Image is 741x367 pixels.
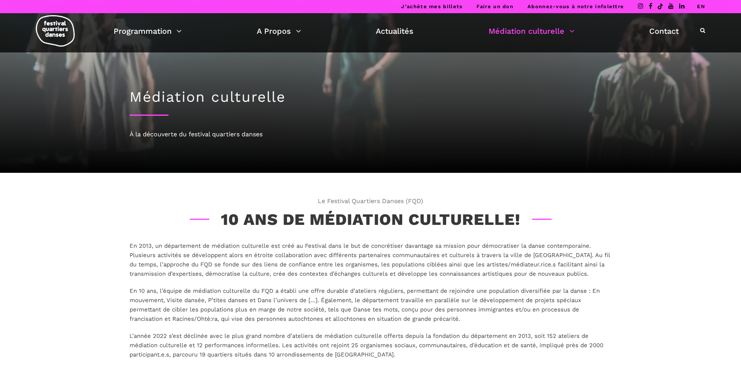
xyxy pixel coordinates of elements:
div: À la découverte du festival quartiers danses [130,129,612,139]
a: Abonnez-vous à notre infolettre [527,3,624,9]
h1: Médiation culturelle [130,89,612,106]
span: Le Festival Quartiers Danses (FQD) [130,196,612,206]
p: L’année 2022 s’est déclinée avec le plus grand nombre d’ateliers de médiation culturelle offerts ... [130,331,612,359]
p: En 2013, un département de médiation culturelle est créé au Festival dans le but de concrétiser d... [130,241,612,278]
a: Contact [649,24,679,38]
a: Programmation [114,24,182,38]
a: Actualités [376,24,413,38]
a: EN [697,3,705,9]
a: J’achète mes billets [401,3,462,9]
p: En 10 ans, l’équipe de médiation culturelle du FQD a établi une offre durable d’ateliers régulier... [130,286,612,324]
img: logo-fqd-med [36,15,75,47]
a: Faire un don [476,3,513,9]
a: Médiation culturelle [489,24,575,38]
a: A Propos [257,24,301,38]
h3: 10 ans de médiation culturelle! [190,210,552,230]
